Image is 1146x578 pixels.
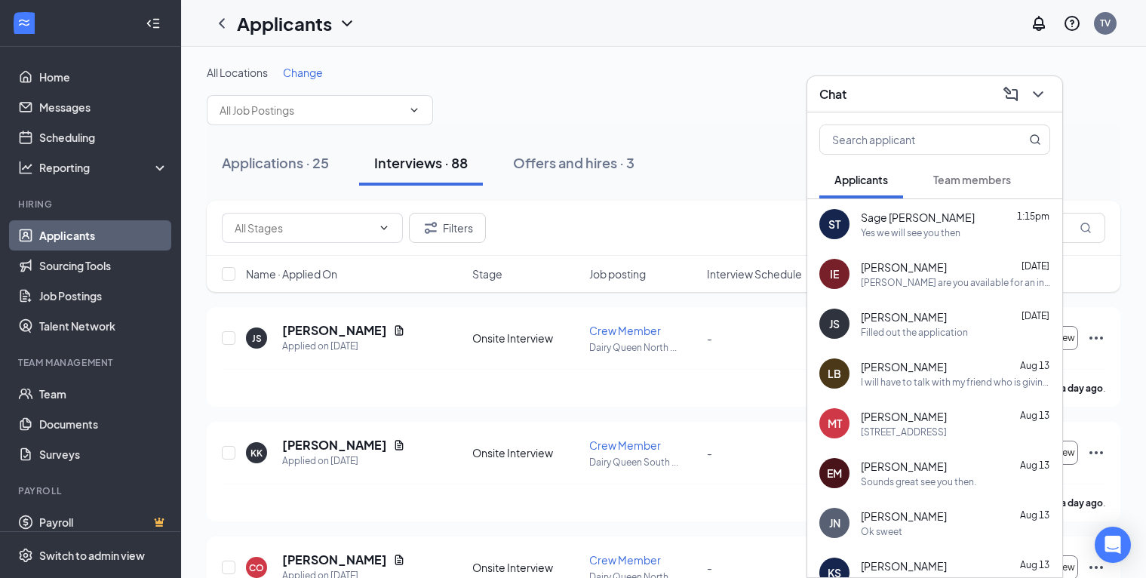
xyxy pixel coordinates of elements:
a: Surveys [39,439,168,469]
div: EM [827,466,842,481]
span: [PERSON_NAME] [861,359,947,374]
div: Reporting [39,160,169,175]
div: Ok sweet [861,525,902,538]
p: Dairy Queen North ... [589,341,698,354]
button: ComposeMessage [999,82,1023,106]
span: Stage [472,266,502,281]
span: All Locations [207,66,268,79]
svg: WorkstreamLogo [17,15,32,30]
span: Applicants [834,173,888,186]
svg: MagnifyingGlass [1029,134,1041,146]
span: Name · Applied On [246,266,337,281]
span: [PERSON_NAME] [861,260,947,275]
div: Filled out the application [861,326,968,339]
span: [PERSON_NAME] [861,309,947,324]
span: Aug 13 [1020,460,1049,471]
span: Crew Member [589,553,661,567]
span: [DATE] [1022,260,1049,272]
a: PayrollCrown [39,507,168,537]
span: [PERSON_NAME] [861,459,947,474]
b: a day ago [1061,497,1103,509]
span: - [707,331,712,345]
span: Interview Schedule [707,266,802,281]
b: a day ago [1061,383,1103,394]
div: Interviews · 88 [374,153,468,172]
div: JN [829,515,840,530]
div: Switch to admin view [39,548,145,563]
a: Job Postings [39,281,168,311]
button: ChevronDown [1026,82,1050,106]
a: Messages [39,92,168,122]
svg: ChevronDown [408,104,420,116]
svg: Notifications [1030,14,1048,32]
h3: Chat [819,86,846,103]
svg: Collapse [146,16,161,31]
div: [STREET_ADDRESS] [861,426,947,438]
div: IE [830,266,839,281]
div: Applications · 25 [222,153,329,172]
div: Applied on [DATE] [282,453,405,469]
svg: ChevronLeft [213,14,231,32]
div: I will have to talk with my friend who is giving me a ride since I'm waiting to get my license he... [861,376,1050,389]
span: Aug 13 [1020,559,1049,570]
input: All Job Postings [220,102,402,118]
svg: Document [393,554,405,566]
div: Hiring [18,198,165,211]
svg: Ellipses [1087,444,1105,462]
div: Onsite Interview [472,331,581,346]
span: 1:15pm [1017,211,1049,222]
h1: Applicants [237,11,332,36]
span: Aug 13 [1020,509,1049,521]
span: Team members [933,173,1011,186]
span: Crew Member [589,438,661,452]
span: [DATE] [1022,310,1049,321]
span: [PERSON_NAME] [861,558,947,573]
svg: ChevronDown [378,222,390,234]
div: Open Intercom Messenger [1095,527,1131,563]
svg: Analysis [18,160,33,175]
svg: ComposeMessage [1002,85,1020,103]
input: Search applicant [820,125,999,154]
span: Change [283,66,323,79]
svg: Document [393,324,405,337]
span: - [707,446,712,460]
h5: [PERSON_NAME] [282,322,387,339]
a: Sourcing Tools [39,251,168,281]
div: CO [249,561,264,574]
a: Team [39,379,168,409]
span: [PERSON_NAME] [861,409,947,424]
svg: MagnifyingGlass [1080,222,1092,234]
div: Applied on [DATE] [282,339,405,354]
a: Applicants [39,220,168,251]
div: Payroll [18,484,165,497]
button: Filter Filters [409,213,486,243]
div: Onsite Interview [472,445,581,460]
div: LB [828,366,841,381]
div: KK [250,447,263,460]
div: JS [829,316,840,331]
a: Documents [39,409,168,439]
span: [PERSON_NAME] [861,509,947,524]
svg: Ellipses [1087,329,1105,347]
span: Sage [PERSON_NAME] [861,210,975,225]
svg: QuestionInfo [1063,14,1081,32]
div: MT [828,416,842,431]
div: Yes we will see you then [861,226,960,239]
svg: Ellipses [1087,558,1105,576]
div: Sounds great see you then. [861,475,976,488]
svg: ChevronDown [338,14,356,32]
div: JS [252,332,262,345]
svg: ChevronDown [1029,85,1047,103]
input: All Stages [235,220,372,236]
span: Aug 13 [1020,410,1049,421]
a: Talent Network [39,311,168,341]
svg: Filter [422,219,440,237]
div: ST [828,217,840,232]
h5: [PERSON_NAME] [282,552,387,568]
div: [PERSON_NAME] are you available for an interview [DATE] morning? [861,276,1050,289]
p: Dairy Queen South ... [589,456,698,469]
h5: [PERSON_NAME] [282,437,387,453]
a: Home [39,62,168,92]
div: Team Management [18,356,165,369]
